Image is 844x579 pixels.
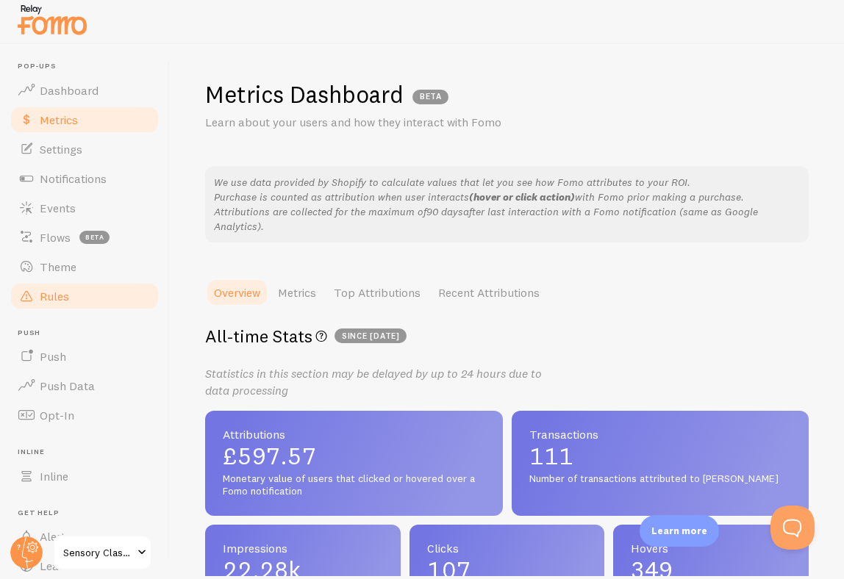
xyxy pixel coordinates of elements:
a: Rules [9,281,160,311]
img: fomo-relay-logo-orange.svg [15,1,89,38]
span: Rules [40,289,69,303]
span: 111 [529,445,792,468]
a: Opt-In [9,400,160,430]
a: Push Data [9,371,160,400]
h1: Metrics Dashboard [205,79,404,109]
a: Flows beta [9,223,160,252]
p: Learn more [651,524,707,538]
span: Alerts [40,529,71,544]
span: Monetary value of users that clicked or hovered over a Fomo notification [223,472,485,498]
h2: All-time Stats [205,325,809,348]
div: Learn more [640,515,719,547]
iframe: Help Scout Beacon - Open [770,506,815,550]
span: Clicks [427,542,587,554]
span: Push [40,349,66,364]
a: Recent Attributions [429,278,548,307]
span: Number of transactions attributed to [PERSON_NAME] [529,472,792,486]
b: (hover or click action) [469,190,575,204]
span: Metrics [40,112,78,127]
a: Inline [9,461,160,491]
a: Sensory Classroom [53,535,152,570]
span: Hovers [631,542,791,554]
a: Settings [9,134,160,164]
span: Pop-ups [18,62,160,71]
a: Metrics [9,105,160,134]
a: Theme [9,252,160,281]
span: Attributions [223,428,485,440]
span: since [DATE] [335,328,407,343]
span: Push Data [40,378,95,393]
a: Notifications [9,164,160,193]
span: Sensory Classroom [63,544,133,561]
a: Dashboard [9,76,160,105]
span: Impressions [223,542,383,554]
a: Alerts [9,522,160,551]
span: Dashboard [40,83,99,98]
a: Events [9,193,160,223]
span: Opt-In [40,408,74,422]
span: Events [40,201,76,215]
span: Get Help [18,508,160,518]
span: BETA [412,90,448,104]
a: Metrics [269,278,325,307]
span: Theme [40,259,76,274]
p: We use data provided by Shopify to calculate values that let you see how Fomo attributes to your ... [214,175,800,234]
a: Overview [205,278,269,307]
a: Top Attributions [325,278,429,307]
em: 90 days [426,205,463,218]
span: Flows [40,230,71,245]
span: Inline [40,469,68,483]
span: Notifications [40,171,107,186]
span: Push [18,328,160,338]
span: beta [79,231,110,244]
a: Push [9,342,160,371]
span: Inline [18,447,160,457]
span: Transactions [529,428,792,440]
span: £597.57 [223,445,485,468]
p: Learn about your users and how they interact with Fomo [205,114,558,131]
span: Settings [40,142,82,157]
i: Statistics in this section may be delayed by up to 24 hours due to data processing [205,366,542,398]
